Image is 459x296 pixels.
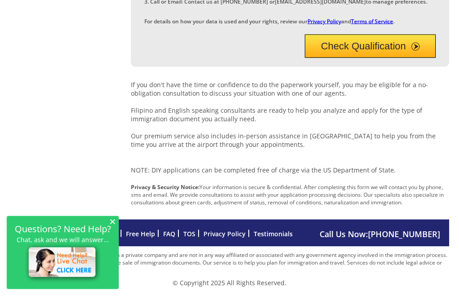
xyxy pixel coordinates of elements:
h2: Questions? Need Help? [11,225,114,233]
a: TOS [183,230,195,238]
p: If you don't have the time or confidence to do the paperwork yourself, you may be eligible for a ... [131,80,449,174]
a: FAQ [163,230,175,238]
button: Check Qualification [305,35,436,58]
a: Testimonials [254,230,293,238]
p: Your information is secure & confidential. After completing this form we will contact you by phon... [131,183,449,206]
span: Call Us Now: [320,229,440,239]
a: Privacy Policy [204,230,246,238]
span: × [109,217,116,225]
strong: Privacy & Security Notice: [131,183,199,191]
a: Privacy Policy [307,18,341,25]
a: Terms of Service [351,18,393,25]
p: Chat, ask and we will answer... [11,236,114,243]
a: [PHONE_NUMBER] [368,229,440,239]
p: : The services offered are from a private company and are not in any way affiliated or associated... [10,251,449,274]
a: Free Help [126,230,155,238]
img: live-chat-icon.png [25,243,101,283]
p: © Copyright 2025 All Rights Reserved. [10,278,449,287]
